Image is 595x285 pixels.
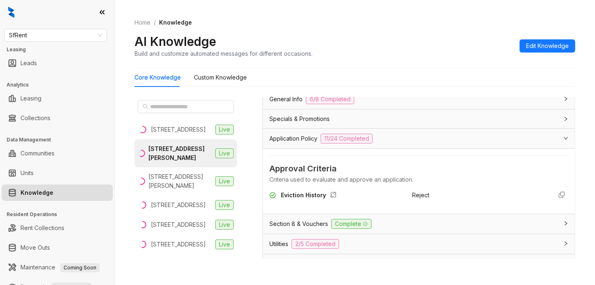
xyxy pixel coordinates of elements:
[2,165,113,181] li: Units
[148,172,212,190] div: [STREET_ADDRESS][PERSON_NAME]
[269,219,328,228] span: Section 8 & Vouchers
[215,200,234,210] span: Live
[269,239,288,249] span: Utilities
[321,134,373,144] span: 11/24 Completed
[154,18,156,27] li: /
[7,211,114,218] h3: Resident Operations
[292,239,339,249] span: 2/5 Completed
[151,240,206,249] div: [STREET_ADDRESS]
[2,90,113,107] li: Leasing
[194,73,247,82] div: Custom Knowledge
[7,136,114,144] h3: Data Management
[563,241,568,246] span: collapsed
[7,46,114,53] h3: Leasing
[9,29,102,41] span: SfRent
[563,221,568,226] span: collapsed
[269,134,317,143] span: Application Policy
[263,214,575,234] div: Section 8 & VouchersComplete
[331,219,372,229] span: Complete
[269,95,303,104] span: General Info
[21,90,41,107] a: Leasing
[2,185,113,201] li: Knowledge
[2,239,113,256] li: Move Outs
[263,234,575,254] div: Utilities2/5 Completed
[21,239,50,256] a: Move Outs
[21,55,37,71] a: Leads
[151,125,206,134] div: [STREET_ADDRESS]
[21,185,53,201] a: Knowledge
[148,144,212,162] div: [STREET_ADDRESS][PERSON_NAME]
[520,39,575,52] button: Edit Knowledge
[2,110,113,126] li: Collections
[21,110,50,126] a: Collections
[263,89,575,109] div: General Info6/8 Completed
[269,114,330,123] span: Specials & Promotions
[2,220,113,236] li: Rent Collections
[21,165,34,181] a: Units
[215,239,234,249] span: Live
[563,116,568,121] span: collapsed
[215,176,234,186] span: Live
[215,125,234,135] span: Live
[2,55,113,71] li: Leads
[135,73,181,82] div: Core Knowledge
[563,96,568,101] span: collapsed
[21,145,55,162] a: Communities
[8,7,14,18] img: logo
[60,263,100,272] span: Coming Soon
[135,34,216,49] h2: AI Knowledge
[269,175,568,184] div: Criteria used to evaluate and approve an application.
[263,254,575,274] div: Pet Policy3/9 Completed
[263,109,575,128] div: Specials & Promotions
[151,201,206,210] div: [STREET_ADDRESS]
[412,192,429,198] span: Reject
[215,148,234,158] span: Live
[133,18,152,27] a: Home
[269,162,568,175] span: Approval Criteria
[7,81,114,89] h3: Analytics
[21,220,64,236] a: Rent Collections
[263,129,575,148] div: Application Policy11/24 Completed
[2,145,113,162] li: Communities
[159,19,192,26] span: Knowledge
[2,259,113,276] li: Maintenance
[215,220,234,230] span: Live
[135,49,312,58] div: Build and customize automated messages for different occasions.
[151,220,206,229] div: [STREET_ADDRESS]
[143,104,148,109] span: search
[563,136,568,141] span: expanded
[306,94,354,104] span: 6/8 Completed
[526,41,569,50] span: Edit Knowledge
[281,191,340,201] div: Eviction History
